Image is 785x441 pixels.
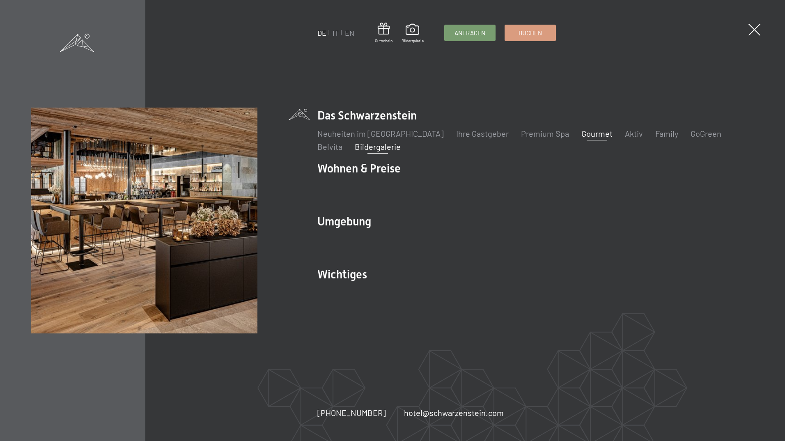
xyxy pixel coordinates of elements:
a: hotel@schwarzenstein.com [404,407,504,418]
a: Belvita [317,142,342,152]
span: Buchen [519,29,542,37]
a: Buchen [505,25,555,41]
a: Bildergalerie [355,142,401,152]
a: Premium Spa [521,129,569,138]
a: Gourmet [581,129,613,138]
a: Bildergalerie [402,24,424,44]
a: Gutschein [375,23,392,44]
a: IT [333,28,339,37]
a: Anfragen [445,25,495,41]
a: Family [655,129,678,138]
span: [PHONE_NUMBER] [317,408,386,418]
span: Bildergalerie [402,38,424,44]
span: Gutschein [375,38,392,44]
a: Neuheiten im [GEOGRAPHIC_DATA] [317,129,444,138]
span: Anfragen [454,29,485,37]
a: GoGreen [691,129,721,138]
a: Ihre Gastgeber [456,129,509,138]
a: DE [317,28,326,37]
a: EN [345,28,354,37]
img: Bildergalerie [31,108,257,334]
a: [PHONE_NUMBER] [317,407,386,418]
a: Aktiv [625,129,643,138]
